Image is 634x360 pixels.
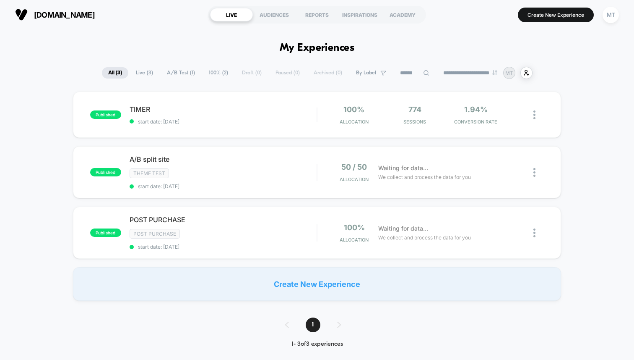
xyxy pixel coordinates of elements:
[381,8,424,21] div: ACADEMY
[34,11,95,19] span: [DOMAIN_NAME]
[130,118,317,125] span: start date: [DATE]
[130,183,317,189] span: start date: [DATE]
[600,6,621,24] button: MT
[492,70,497,75] img: end
[344,223,365,232] span: 100%
[130,67,159,79] span: Live ( 3 )
[518,8,594,22] button: Create New Experience
[253,8,296,21] div: AUDIENCES
[90,168,121,176] span: published
[505,70,513,76] p: MT
[378,234,471,242] span: We collect and process the data for you
[161,67,201,79] span: A/B Test ( 1 )
[13,8,97,21] button: [DOMAIN_NAME]
[210,8,253,21] div: LIVE
[533,110,535,119] img: close
[378,224,428,233] span: Waiting for data...
[280,42,355,54] h1: My Experiences
[130,229,180,239] span: Post Purchase
[343,105,364,114] span: 100%
[408,105,421,114] span: 774
[130,105,317,113] span: TIMER
[378,173,471,181] span: We collect and process the data for you
[338,8,381,21] div: INSPIRATIONS
[356,70,376,76] span: By Label
[306,318,320,332] span: 1
[130,215,317,224] span: POST PURCHASE
[340,119,369,125] span: Allocation
[130,155,317,163] span: A/B split site
[73,267,561,301] div: Create New Experience
[341,163,367,171] span: 50 / 50
[90,229,121,237] span: published
[603,7,619,23] div: MT
[296,8,338,21] div: REPORTS
[90,110,121,119] span: published
[533,168,535,177] img: close
[340,176,369,182] span: Allocation
[464,105,488,114] span: 1.94%
[447,119,504,125] span: CONVERSION RATE
[15,8,28,21] img: Visually logo
[130,168,169,178] span: Theme Test
[130,244,317,250] span: start date: [DATE]
[533,229,535,237] img: close
[102,67,128,79] span: All ( 3 )
[340,237,369,243] span: Allocation
[378,163,428,173] span: Waiting for data...
[277,341,358,348] div: 1 - 3 of 3 experiences
[203,67,234,79] span: 100% ( 2 )
[387,119,443,125] span: Sessions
